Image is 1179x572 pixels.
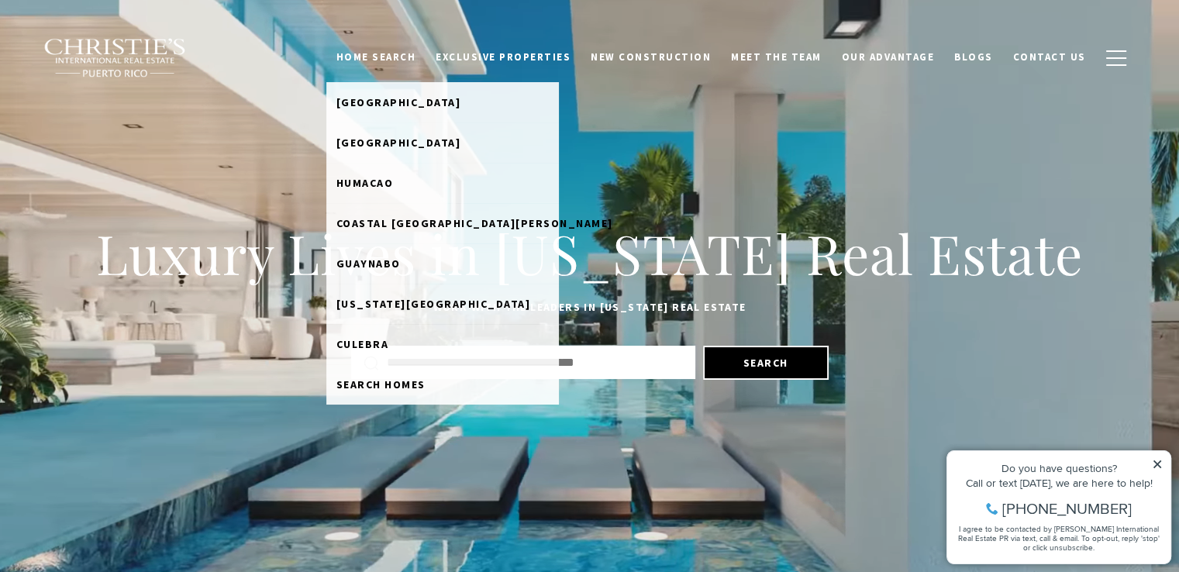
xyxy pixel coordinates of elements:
[16,50,224,60] div: Call or text [DATE], we are here to help!
[436,50,571,64] span: Exclusive Properties
[336,337,389,351] span: Culebra
[944,43,1003,72] a: Blogs
[336,176,394,190] span: Humacao
[64,73,193,88] span: [PHONE_NUMBER]
[336,95,461,109] span: [GEOGRAPHIC_DATA]
[43,38,188,78] img: Christie's International Real Estate black text logo
[326,324,559,364] a: Culebra
[954,50,993,64] span: Blogs
[326,43,426,72] a: Home Search
[326,82,559,122] a: Dorado Beach
[19,95,221,125] span: I agree to be contacted by [PERSON_NAME] International Real Estate PR via text, call & email. To ...
[581,43,721,72] a: New Construction
[1096,36,1136,81] button: button
[16,35,224,46] div: Do you have questions?
[326,284,559,324] a: Puerto Rico West Coast
[721,43,832,72] a: Meet the Team
[842,50,935,64] span: Our Advantage
[1013,50,1086,64] span: Contact Us
[86,298,1094,317] p: Work with the leaders in [US_STATE] Real Estate
[703,346,829,380] button: Search
[591,50,711,64] span: New Construction
[426,43,581,72] a: Exclusive Properties
[326,243,559,284] a: Guaynabo
[336,216,613,230] span: Coastal [GEOGRAPHIC_DATA][PERSON_NAME]
[326,122,559,163] a: Rio Grande
[336,377,426,391] span: Search Homes
[336,257,401,270] span: Guaynabo
[336,297,531,311] span: [US_STATE][GEOGRAPHIC_DATA]
[832,43,945,72] a: Our Advantage
[326,364,559,405] a: search
[336,136,461,150] span: [GEOGRAPHIC_DATA]
[326,203,559,243] a: Coastal San Juan
[326,163,559,203] a: Humacao
[86,219,1094,288] h1: Luxury Lives in [US_STATE] Real Estate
